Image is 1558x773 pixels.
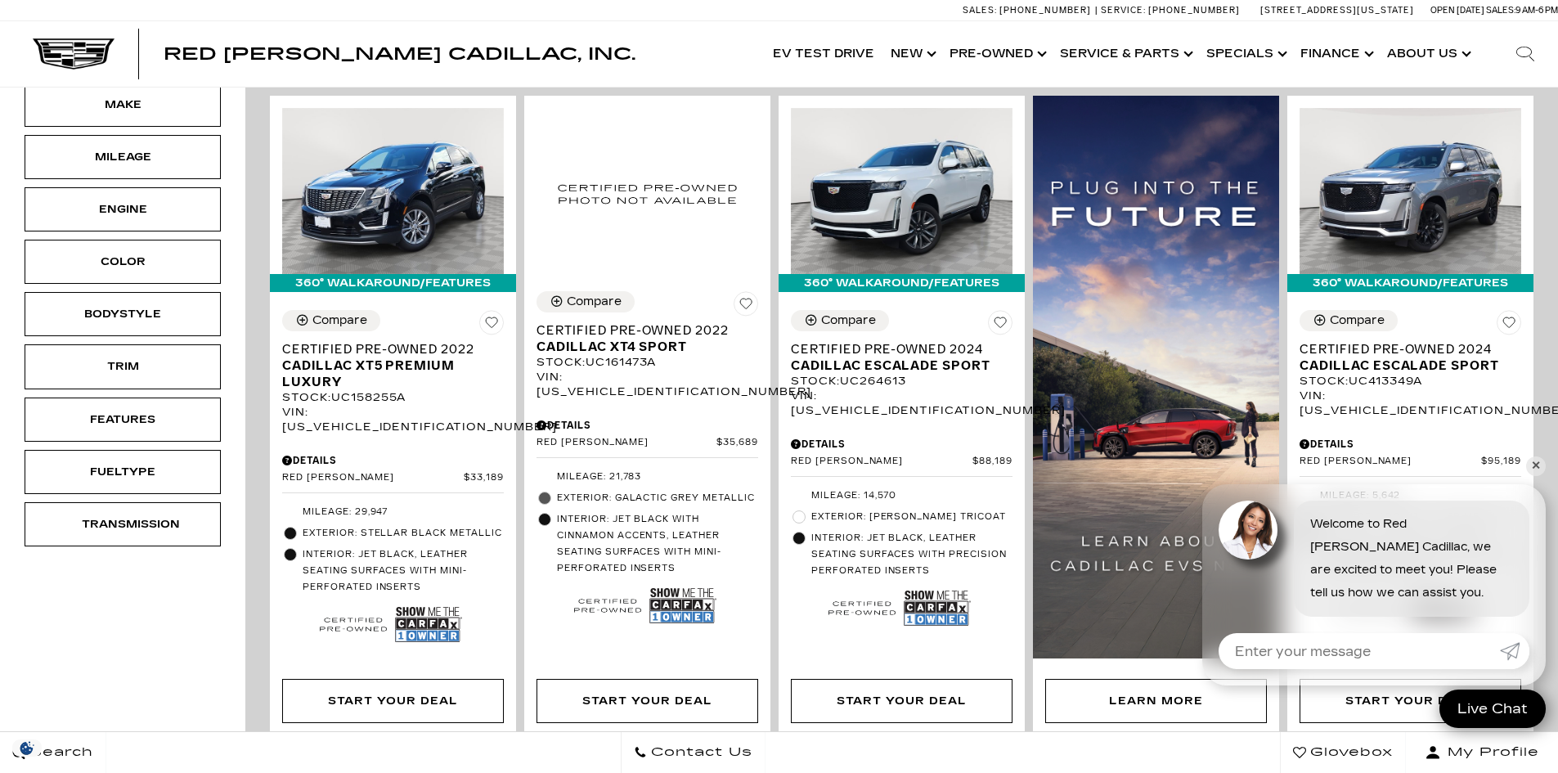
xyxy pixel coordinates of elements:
[312,313,367,328] div: Compare
[320,609,387,641] img: Cadillac Certified Used Vehicle
[557,490,758,506] span: Exterior: Galactic Grey Metallic
[25,450,221,494] div: FueltypeFueltype
[1300,357,1509,374] span: Cadillac Escalade Sport
[1449,699,1536,718] span: Live Chat
[1300,341,1509,357] span: Certified Pre-Owned 2024
[537,437,758,449] a: Red [PERSON_NAME] $35,689
[904,586,971,631] img: Show Me the CARFAX 1-Owner Badge
[25,344,221,389] div: TrimTrim
[716,437,758,449] span: $35,689
[537,291,635,312] button: Compare Vehicle
[25,135,221,179] div: MileageMileage
[282,341,492,357] span: Certified Pre-Owned 2022
[1300,341,1521,374] a: Certified Pre-Owned 2024Cadillac Escalade Sport
[537,339,746,355] span: Cadillac XT4 Sport
[1481,456,1521,468] span: $95,189
[837,692,966,710] div: Start Your Deal
[1219,633,1500,669] input: Enter your message
[328,692,457,710] div: Start Your Deal
[1280,732,1406,773] a: Glovebox
[1148,5,1240,16] span: [PHONE_NUMBER]
[82,515,164,533] div: Transmission
[811,509,1012,525] span: Exterior: [PERSON_NAME] Tricoat
[25,741,93,764] span: Search
[479,310,504,341] button: Save Vehicle
[567,294,622,309] div: Compare
[537,370,758,399] div: VIN: [US_VEHICLE_IDENTIFICATION_NUMBER]
[1345,692,1475,710] div: Start Your Deal
[282,357,492,390] span: Cadillac XT5 Premium Luxury
[791,437,1012,452] div: Pricing Details - Certified Pre-Owned 2024 Cadillac Escalade Sport
[8,739,46,757] section: Click to Open Cookie Consent Modal
[1109,692,1203,710] div: Learn More
[791,679,1012,723] div: Start Your Deal
[1515,5,1558,16] span: 9 AM-6 PM
[282,472,464,484] span: Red [PERSON_NAME]
[647,741,752,764] span: Contact Us
[988,310,1012,341] button: Save Vehicle
[1095,6,1244,15] a: Service: [PHONE_NUMBER]
[282,679,504,723] div: Start Your Deal
[537,108,758,279] img: 2022 Cadillac XT4 Sport
[395,602,462,647] img: Show Me the CARFAX 1-Owner Badge
[537,679,758,723] div: Start Your Deal
[791,456,972,468] span: Red [PERSON_NAME]
[537,322,758,355] a: Certified Pre-Owned 2022Cadillac XT4 Sport
[1379,21,1476,87] a: About Us
[1486,5,1515,16] span: Sales:
[25,83,221,127] div: MakeMake
[1300,456,1481,468] span: Red [PERSON_NAME]
[282,501,504,523] li: Mileage: 29,947
[82,200,164,218] div: Engine
[765,21,882,87] a: EV Test Drive
[791,456,1012,468] a: Red [PERSON_NAME] $88,189
[82,411,164,429] div: Features
[25,240,221,284] div: ColorColor
[270,274,516,292] div: 360° WalkAround/Features
[1406,732,1558,773] button: Open user profile menu
[791,108,1012,274] img: 2024 Cadillac Escalade Sport
[779,274,1025,292] div: 360° WalkAround/Features
[1497,310,1521,341] button: Save Vehicle
[1300,108,1521,274] img: 2024 Cadillac Escalade Sport
[574,590,641,622] img: Cadillac Certified Used Vehicle
[791,389,1012,418] div: VIN: [US_VEHICLE_IDENTIFICATION_NUMBER]
[1198,21,1292,87] a: Specials
[1219,501,1277,560] img: Agent profile photo
[828,592,896,625] img: Cadillac Certified Used Vehicle
[282,472,504,484] a: Red [PERSON_NAME] $33,189
[882,21,941,87] a: New
[821,313,876,328] div: Compare
[164,46,635,62] a: Red [PERSON_NAME] Cadillac, Inc.
[582,692,712,710] div: Start Your Deal
[464,472,504,484] span: $33,189
[1287,274,1533,292] div: 360° WalkAround/Features
[791,310,889,331] button: Compare Vehicle
[1045,679,1267,723] div: Learn More
[734,291,758,322] button: Save Vehicle
[963,5,997,16] span: Sales:
[1439,690,1546,728] a: Live Chat
[282,108,504,274] img: 2022 Cadillac XT5 Premium Luxury
[537,322,746,339] span: Certified Pre-Owned 2022
[1300,456,1521,468] a: Red [PERSON_NAME] $95,189
[282,341,504,390] a: Certified Pre-Owned 2022Cadillac XT5 Premium Luxury
[164,44,635,64] span: Red [PERSON_NAME] Cadillac, Inc.
[1292,21,1379,87] a: Finance
[303,546,504,595] span: Interior: Jet Black, Leather seating surfaces with mini-perforated inserts
[649,583,716,628] img: Show Me the CARFAX 1-Owner Badge
[33,38,114,70] a: Cadillac Dark Logo with Cadillac White Text
[282,310,380,331] button: Compare Vehicle
[621,732,766,773] a: Contact Us
[537,466,758,488] li: Mileage: 21,783
[941,21,1052,87] a: Pre-Owned
[791,374,1012,389] div: Stock : UC264613
[1052,21,1198,87] a: Service & Parts
[791,341,1012,374] a: Certified Pre-Owned 2024Cadillac Escalade Sport
[303,525,504,542] span: Exterior: Stellar Black Metallic
[82,96,164,114] div: Make
[1300,310,1398,331] button: Compare Vehicle
[82,357,164,375] div: Trim
[1330,313,1385,328] div: Compare
[1306,741,1393,764] span: Glovebox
